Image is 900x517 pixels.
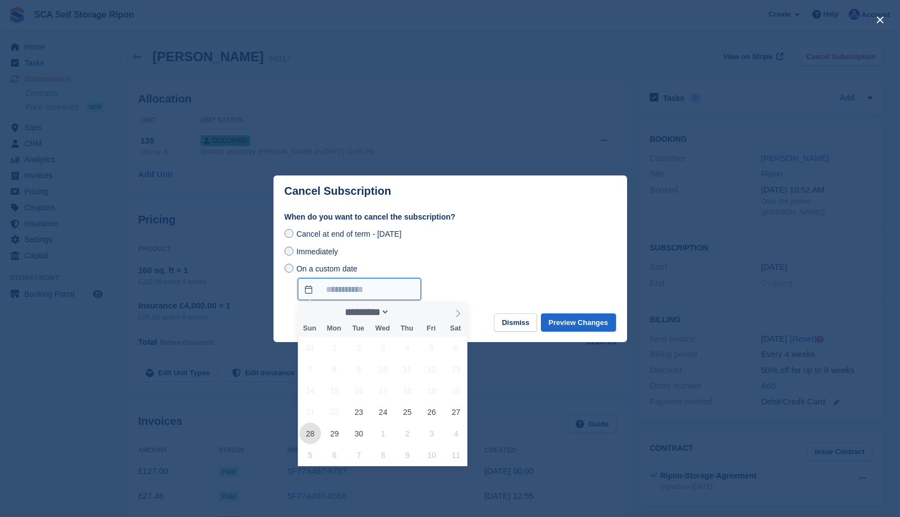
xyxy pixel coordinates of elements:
span: September 4, 2025 [397,337,418,358]
span: September 15, 2025 [324,380,345,401]
span: September 27, 2025 [445,401,467,423]
input: On a custom date [298,278,421,300]
span: October 8, 2025 [372,444,394,466]
span: Mon [322,325,346,332]
span: October 1, 2025 [372,423,394,444]
span: October 7, 2025 [348,444,370,466]
span: September 1, 2025 [324,337,345,358]
span: On a custom date [296,264,357,273]
select: Month [341,306,390,318]
input: Year [390,306,424,318]
span: September 14, 2025 [299,380,321,401]
span: September 30, 2025 [348,423,370,444]
span: Sun [298,325,322,332]
input: Cancel at end of term - [DATE] [285,229,293,238]
span: September 5, 2025 [421,337,443,358]
span: September 22, 2025 [324,401,345,423]
span: Sat [443,325,467,332]
p: Cancel Subscription [285,185,391,198]
span: September 7, 2025 [299,358,321,380]
span: September 12, 2025 [421,358,443,380]
span: September 10, 2025 [372,358,394,380]
span: October 2, 2025 [397,423,418,444]
span: September 24, 2025 [372,401,394,423]
span: October 9, 2025 [397,444,418,466]
input: On a custom date [285,264,293,273]
span: September 21, 2025 [299,401,321,423]
span: September 17, 2025 [372,380,394,401]
span: October 10, 2025 [421,444,443,466]
span: September 18, 2025 [397,380,418,401]
span: September 20, 2025 [445,380,467,401]
span: September 2, 2025 [348,337,370,358]
span: October 5, 2025 [299,444,321,466]
span: September 29, 2025 [324,423,345,444]
span: Immediately [296,247,338,256]
span: September 8, 2025 [324,358,345,380]
span: Tue [346,325,370,332]
span: October 6, 2025 [324,444,345,466]
span: September 11, 2025 [397,358,418,380]
button: Dismiss [494,313,537,332]
span: September 25, 2025 [397,401,418,423]
span: September 3, 2025 [372,337,394,358]
span: October 4, 2025 [445,423,467,444]
input: Immediately [285,247,293,255]
span: August 31, 2025 [299,337,321,358]
span: Thu [394,325,419,332]
span: October 3, 2025 [421,423,443,444]
span: Wed [370,325,394,332]
span: September 9, 2025 [348,358,370,380]
span: September 28, 2025 [299,423,321,444]
span: September 16, 2025 [348,380,370,401]
span: Cancel at end of term - [DATE] [296,230,401,238]
span: September 6, 2025 [445,337,467,358]
span: October 11, 2025 [445,444,467,466]
span: September 13, 2025 [445,358,467,380]
label: When do you want to cancel the subscription? [285,211,616,223]
span: September 19, 2025 [421,380,443,401]
span: September 26, 2025 [421,401,443,423]
span: September 23, 2025 [348,401,370,423]
button: Preview Changes [541,313,616,332]
span: Fri [419,325,443,332]
button: close [871,11,889,29]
